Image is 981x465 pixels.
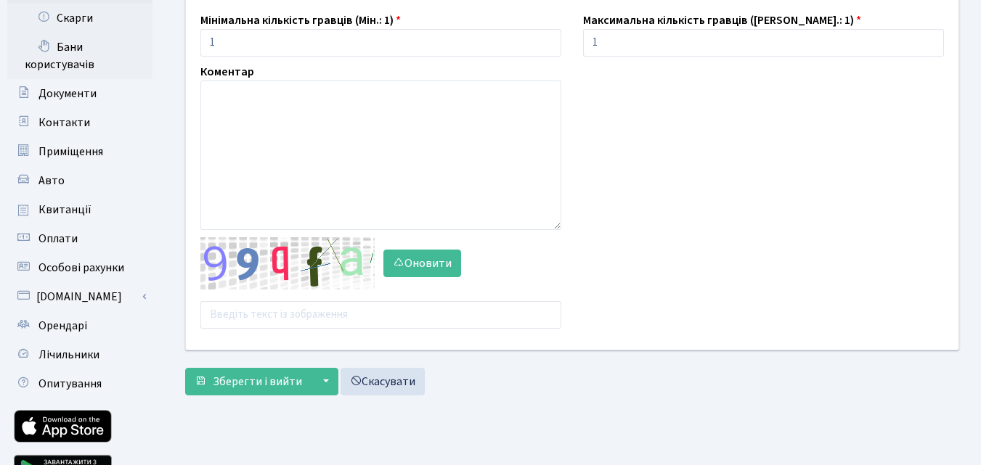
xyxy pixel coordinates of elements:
[38,231,78,247] span: Оплати
[38,115,90,131] span: Контакти
[213,374,302,390] span: Зберегти і вийти
[38,347,99,363] span: Лічильники
[7,108,152,137] a: Контакти
[38,376,102,392] span: Опитування
[7,253,152,282] a: Особові рахунки
[383,250,461,277] button: Оновити
[7,340,152,369] a: Лічильники
[7,311,152,340] a: Орендарі
[7,4,152,33] a: Скарги
[200,12,401,29] label: Мінімальна кількість гравців (Мін.: 1)
[200,301,561,329] input: Введіть текст із зображення
[341,368,425,395] a: Скасувати
[7,79,152,108] a: Документи
[7,195,152,224] a: Квитанції
[38,144,103,160] span: Приміщення
[38,260,124,276] span: Особові рахунки
[7,369,152,398] a: Опитування
[7,224,152,253] a: Оплати
[38,202,91,218] span: Квитанції
[185,368,312,395] button: Зберегти і вийти
[38,173,65,189] span: Авто
[7,33,152,79] a: Бани користувачів
[7,137,152,166] a: Приміщення
[583,12,861,29] label: Максимальна кількість гравців ([PERSON_NAME].: 1)
[38,86,97,102] span: Документи
[38,318,87,334] span: Орендарі
[7,166,152,195] a: Авто
[7,282,152,311] a: [DOMAIN_NAME]
[200,237,375,289] img: default
[200,63,254,81] label: Коментар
